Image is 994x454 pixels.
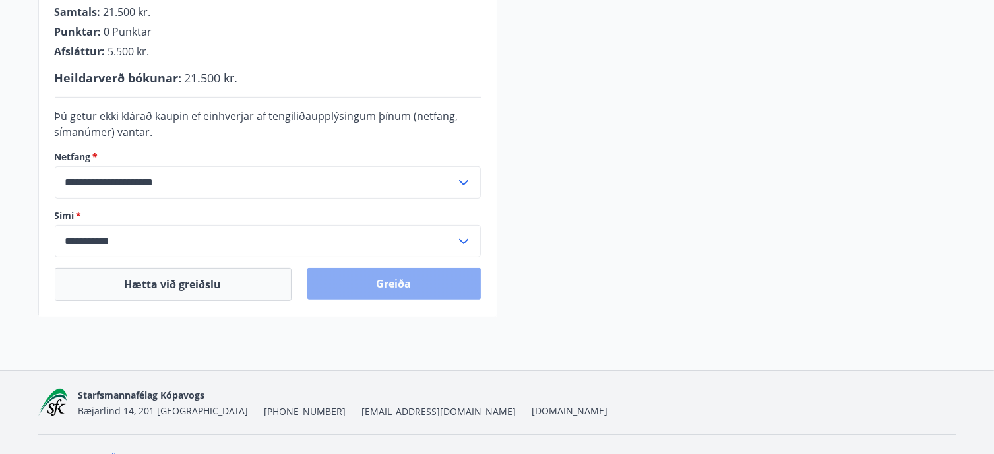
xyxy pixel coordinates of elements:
[264,405,346,418] span: [PHONE_NUMBER]
[185,70,238,86] span: 21.500 kr.
[108,44,150,59] span: 5.500 kr.
[55,268,292,301] button: Hætta við greiðslu
[307,268,481,300] button: Greiða
[532,405,607,417] a: [DOMAIN_NAME]
[104,24,152,39] span: 0 Punktar
[55,209,481,222] label: Sími
[55,109,458,139] span: Þú getur ekki klárað kaupin ef einhverjar af tengiliðaupplýsingum þínum (netfang, símanúmer) vantar.
[38,389,68,417] img: x5MjQkxwhnYn6YREZUTEa9Q4KsBUeQdWGts9Dj4O.png
[55,44,106,59] span: Afsláttur :
[78,405,248,417] span: Bæjarlind 14, 201 [GEOGRAPHIC_DATA]
[55,24,102,39] span: Punktar :
[55,70,182,86] span: Heildarverð bókunar :
[55,150,481,164] label: Netfang
[104,5,151,19] span: 21.500 kr.
[55,5,101,19] span: Samtals :
[361,405,516,418] span: [EMAIL_ADDRESS][DOMAIN_NAME]
[78,389,204,401] span: Starfsmannafélag Kópavogs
